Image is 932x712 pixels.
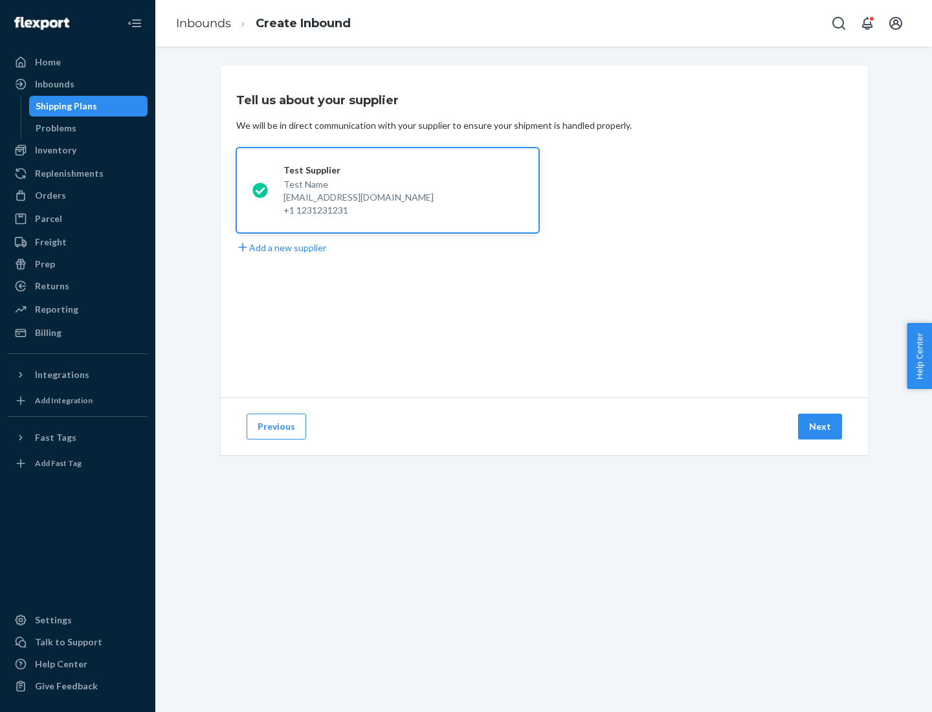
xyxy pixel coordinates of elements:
div: Fast Tags [35,431,76,444]
a: Create Inbound [256,16,351,30]
a: Inbounds [8,74,148,95]
a: Help Center [8,654,148,674]
img: Flexport logo [14,17,69,30]
button: Fast Tags [8,427,148,448]
div: Settings [35,614,72,627]
a: Talk to Support [8,632,148,652]
div: Problems [36,122,76,135]
a: Settings [8,610,148,630]
div: We will be in direct communication with your supplier to ensure your shipment is handled properly. [236,119,632,132]
div: Billing [35,326,61,339]
a: Problems [29,118,148,139]
h3: Tell us about your supplier [236,92,399,109]
ol: breadcrumbs [166,5,361,43]
div: Inventory [35,144,76,157]
div: Integrations [35,368,89,381]
div: Help Center [35,658,87,671]
div: Give Feedback [35,680,98,693]
button: Open Search Box [826,10,852,36]
a: Inventory [8,140,148,161]
a: Freight [8,232,148,252]
a: Returns [8,276,148,296]
div: Add Integration [35,395,93,406]
button: Add a new supplier [236,241,326,254]
a: Billing [8,322,148,343]
div: Returns [35,280,69,293]
button: Next [798,414,842,439]
div: Parcel [35,212,62,225]
a: Add Fast Tag [8,453,148,474]
div: Inbounds [35,78,74,91]
button: Integrations [8,364,148,385]
a: Reporting [8,299,148,320]
div: Talk to Support [35,636,102,649]
a: Parcel [8,208,148,229]
a: Prep [8,254,148,274]
div: Add Fast Tag [35,458,82,469]
a: Inbounds [176,16,231,30]
div: Orders [35,189,66,202]
button: Close Navigation [122,10,148,36]
a: Orders [8,185,148,206]
div: Replenishments [35,167,104,180]
button: Help Center [907,323,932,389]
div: Prep [35,258,55,271]
button: Give Feedback [8,676,148,696]
div: Freight [35,236,67,249]
button: Previous [247,414,306,439]
div: Reporting [35,303,78,316]
a: Replenishments [8,163,148,184]
div: Home [35,56,61,69]
button: Open account menu [883,10,909,36]
a: Shipping Plans [29,96,148,117]
div: Shipping Plans [36,100,97,113]
a: Home [8,52,148,72]
a: Add Integration [8,390,148,411]
button: Open notifications [854,10,880,36]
